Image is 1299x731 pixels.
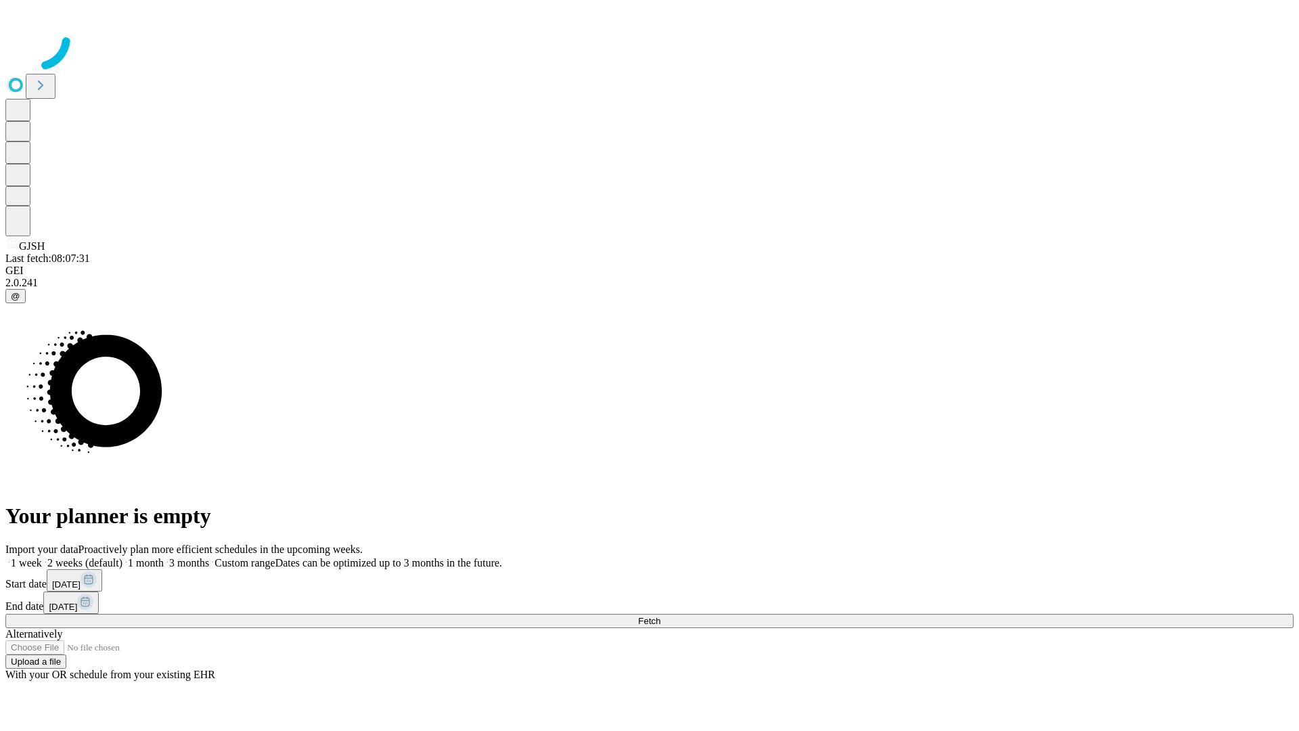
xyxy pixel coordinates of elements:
[5,544,78,555] span: Import your data
[5,614,1294,628] button: Fetch
[11,557,42,569] span: 1 week
[169,557,209,569] span: 3 months
[5,669,215,680] span: With your OR schedule from your existing EHR
[19,240,45,252] span: GJSH
[5,252,90,264] span: Last fetch: 08:07:31
[47,557,122,569] span: 2 weeks (default)
[5,592,1294,614] div: End date
[49,602,77,612] span: [DATE]
[5,655,66,669] button: Upload a file
[275,557,502,569] span: Dates can be optimized up to 3 months in the future.
[43,592,99,614] button: [DATE]
[52,579,81,590] span: [DATE]
[78,544,363,555] span: Proactively plan more efficient schedules in the upcoming weeks.
[5,277,1294,289] div: 2.0.241
[214,557,275,569] span: Custom range
[5,569,1294,592] div: Start date
[5,289,26,303] button: @
[47,569,102,592] button: [DATE]
[5,265,1294,277] div: GEI
[11,291,20,301] span: @
[5,628,62,640] span: Alternatively
[5,504,1294,529] h1: Your planner is empty
[638,616,660,626] span: Fetch
[128,557,164,569] span: 1 month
